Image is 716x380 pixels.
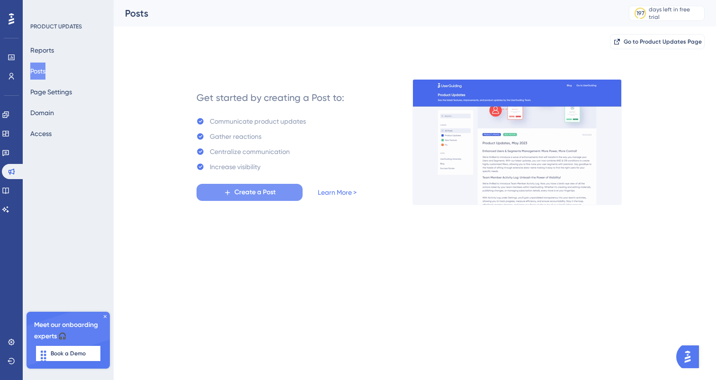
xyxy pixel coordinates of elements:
div: days left in free trial [649,6,701,21]
div: Posts [125,7,605,20]
a: Learn More > [318,187,357,198]
button: Go to Product Updates Page [610,34,705,49]
span: Meet our onboarding experts 🎧 [34,319,102,342]
div: 197 [636,9,644,17]
div: Gather reactions [210,131,261,142]
span: Go to Product Updates Page [624,38,702,45]
div: Communicate product updates [210,116,306,127]
button: Domain [30,104,54,121]
div: Centralize communication [210,146,290,157]
button: Page Settings [30,83,72,100]
img: 253145e29d1258e126a18a92d52e03bb.gif [412,79,622,205]
button: Posts [30,63,45,80]
div: Increase visibility [210,161,260,172]
div: Get started by creating a Post to: [197,91,344,104]
div: Drag [36,344,51,372]
button: Reports [30,42,54,59]
span: Create a Post [234,187,276,198]
button: Book a Demo [36,346,100,361]
button: Create a Post [197,184,303,201]
div: PRODUCT UPDATES [30,23,82,30]
span: Book a Demo [51,350,86,357]
iframe: UserGuiding AI Assistant Launcher [676,343,705,371]
button: Access [30,125,52,142]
